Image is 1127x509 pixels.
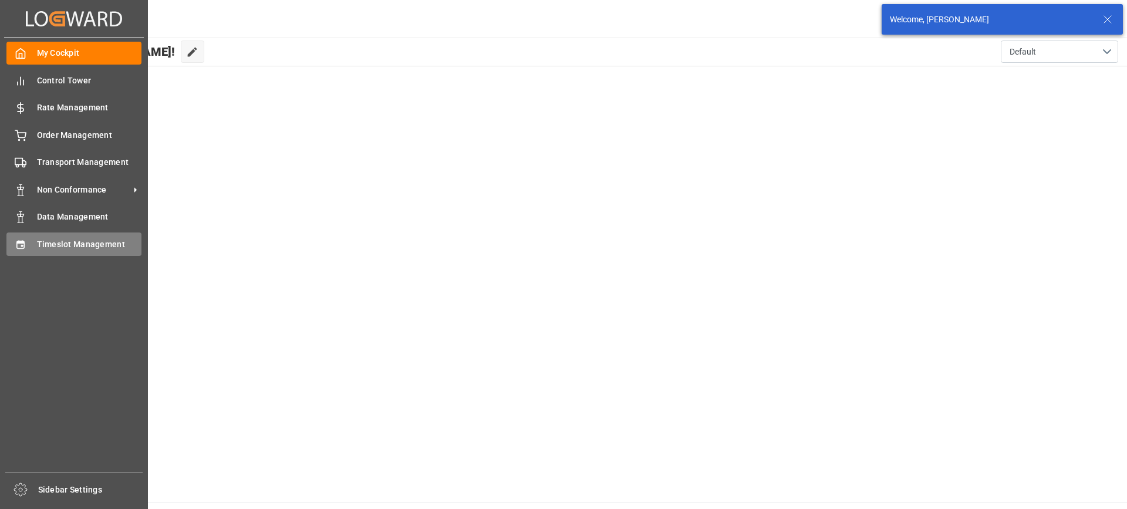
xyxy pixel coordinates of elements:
[6,69,141,92] a: Control Tower
[37,102,142,114] span: Rate Management
[1001,41,1118,63] button: open menu
[6,123,141,146] a: Order Management
[37,238,142,251] span: Timeslot Management
[37,184,130,196] span: Non Conformance
[49,41,175,63] span: Hello [PERSON_NAME]!
[6,205,141,228] a: Data Management
[6,96,141,119] a: Rate Management
[37,211,142,223] span: Data Management
[6,151,141,174] a: Transport Management
[6,42,141,65] a: My Cockpit
[37,75,142,87] span: Control Tower
[6,232,141,255] a: Timeslot Management
[37,156,142,168] span: Transport Management
[38,484,143,496] span: Sidebar Settings
[890,14,1092,26] div: Welcome, [PERSON_NAME]
[37,47,142,59] span: My Cockpit
[1010,46,1036,58] span: Default
[37,129,142,141] span: Order Management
